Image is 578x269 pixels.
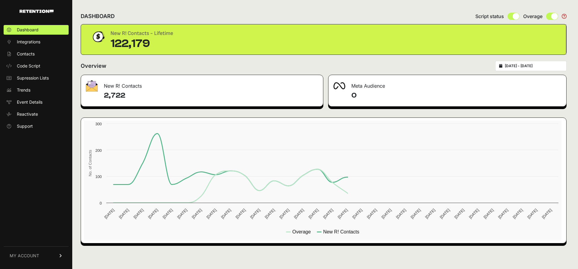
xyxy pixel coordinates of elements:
text: [DATE] [439,208,450,219]
text: [DATE] [176,208,188,219]
a: Support [4,121,69,131]
text: [DATE] [351,208,363,219]
text: [DATE] [337,208,348,219]
a: MY ACCOUNT [4,246,69,265]
span: Trends [17,87,30,93]
span: Supression Lists [17,75,49,81]
text: [DATE] [264,208,275,219]
text: [DATE] [424,208,436,219]
text: [DATE] [191,208,203,219]
img: dollar-coin-05c43ed7efb7bc0c12610022525b4bbbb207c7efeef5aecc26f025e68dcafac9.png [91,29,106,44]
text: [DATE] [162,208,173,219]
span: Integrations [17,39,40,45]
text: [DATE] [453,208,465,219]
text: 0 [99,201,101,205]
text: [DATE] [220,208,232,219]
text: [DATE] [483,208,494,219]
div: New R! Contacts [81,75,323,93]
text: [DATE] [526,208,538,219]
text: [DATE] [468,208,480,219]
text: 200 [95,148,101,153]
text: 300 [95,122,101,126]
span: MY ACCOUNT [10,253,39,259]
div: 122,179 [110,38,173,50]
text: Overage [292,229,311,234]
span: Script status [475,13,504,20]
text: New R! Contacts [323,229,359,234]
text: [DATE] [381,208,392,219]
text: [DATE] [307,208,319,219]
text: No. of Contacts [88,150,92,176]
text: [DATE] [205,208,217,219]
text: [DATE] [147,208,159,219]
text: [DATE] [118,208,129,219]
a: Contacts [4,49,69,59]
span: Support [17,123,33,129]
a: Supression Lists [4,73,69,83]
img: fa-envelope-19ae18322b30453b285274b1b8af3d052b27d846a4fbe8435d1a52b978f639a2.png [86,80,98,92]
text: [DATE] [497,208,509,219]
a: Integrations [4,37,69,47]
text: [DATE] [322,208,334,219]
div: New R! Contacts - Lifetime [110,29,173,38]
text: [DATE] [410,208,421,219]
span: Code Script [17,63,40,69]
text: [DATE] [278,208,290,219]
text: [DATE] [512,208,524,219]
h4: 2,722 [104,91,318,100]
h4: 0 [351,91,561,100]
text: 100 [95,174,101,179]
div: Meta Audience [328,75,566,93]
h2: DASHBOARD [81,12,115,20]
img: Retention.com [20,10,54,13]
text: [DATE] [395,208,407,219]
text: [DATE] [293,208,305,219]
span: Overage [523,13,542,20]
a: Code Script [4,61,69,71]
text: [DATE] [132,208,144,219]
a: Trends [4,85,69,95]
a: Reactivate [4,109,69,119]
span: Reactivate [17,111,38,117]
span: Event Details [17,99,42,105]
a: Event Details [4,97,69,107]
text: [DATE] [235,208,246,219]
text: [DATE] [366,208,378,219]
span: Contacts [17,51,35,57]
a: Dashboard [4,25,69,35]
text: [DATE] [541,208,553,219]
span: Dashboard [17,27,39,33]
img: fa-meta-2f981b61bb99beabf952f7030308934f19ce035c18b003e963880cc3fabeebb7.png [333,82,345,89]
text: [DATE] [249,208,261,219]
h2: Overview [81,62,106,70]
text: [DATE] [103,208,115,219]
